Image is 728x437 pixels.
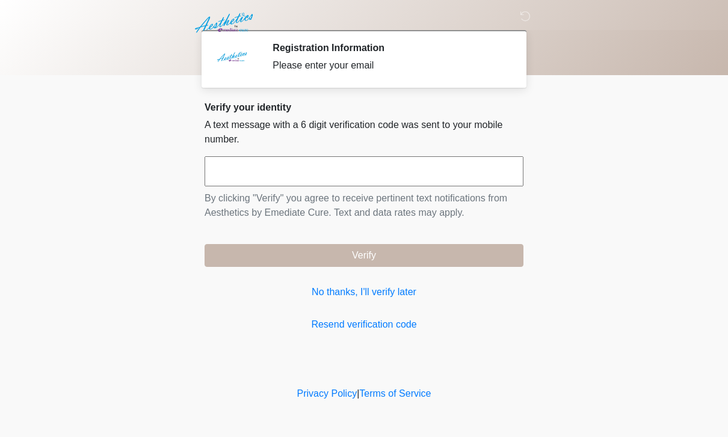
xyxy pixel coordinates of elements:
a: Terms of Service [359,388,431,399]
p: By clicking "Verify" you agree to receive pertinent text notifications from Aesthetics by Emediat... [205,191,523,220]
a: Resend verification code [205,317,523,332]
p: A text message with a 6 digit verification code was sent to your mobile number. [205,118,523,147]
img: Aesthetics by Emediate Cure Logo [193,9,258,37]
img: Agent Avatar [214,42,250,78]
a: No thanks, I'll verify later [205,285,523,299]
button: Verify [205,244,523,267]
div: Please enter your email [273,58,505,73]
a: Privacy Policy [297,388,357,399]
h2: Registration Information [273,42,505,53]
h2: Verify your identity [205,102,523,113]
a: | [357,388,359,399]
